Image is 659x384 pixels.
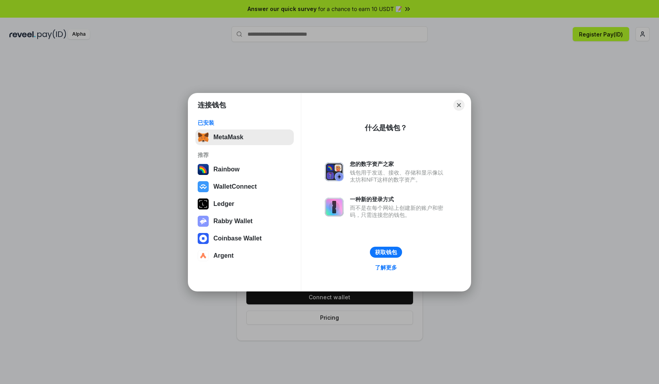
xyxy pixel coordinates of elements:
[198,151,291,158] div: 推荐
[195,248,294,264] button: Argent
[375,264,397,271] div: 了解更多
[198,132,209,143] img: svg+xml,%3Csvg%20fill%3D%22none%22%20height%3D%2233%22%20viewBox%3D%220%200%2035%2033%22%20width%...
[350,169,447,183] div: 钱包用于发送、接收、存储和显示像以太坊和NFT这样的数字资产。
[195,179,294,195] button: WalletConnect
[365,123,407,133] div: 什么是钱包？
[213,134,243,141] div: MetaMask
[198,198,209,209] img: svg+xml,%3Csvg%20xmlns%3D%22http%3A%2F%2Fwww.w3.org%2F2000%2Fsvg%22%20width%3D%2228%22%20height%3...
[325,162,344,181] img: svg+xml,%3Csvg%20xmlns%3D%22http%3A%2F%2Fwww.w3.org%2F2000%2Fsvg%22%20fill%3D%22none%22%20viewBox...
[195,129,294,145] button: MetaMask
[213,235,262,242] div: Coinbase Wallet
[213,166,240,173] div: Rainbow
[198,250,209,261] img: svg+xml,%3Csvg%20width%3D%2228%22%20height%3D%2228%22%20viewBox%3D%220%200%2028%2028%22%20fill%3D...
[375,249,397,256] div: 获取钱包
[325,198,344,217] img: svg+xml,%3Csvg%20xmlns%3D%22http%3A%2F%2Fwww.w3.org%2F2000%2Fsvg%22%20fill%3D%22none%22%20viewBox...
[350,160,447,167] div: 您的数字资产之家
[195,213,294,229] button: Rabby Wallet
[198,233,209,244] img: svg+xml,%3Csvg%20width%3D%2228%22%20height%3D%2228%22%20viewBox%3D%220%200%2028%2028%22%20fill%3D...
[350,196,447,203] div: 一种新的登录方式
[350,204,447,218] div: 而不是在每个网站上创建新的账户和密码，只需连接您的钱包。
[195,162,294,177] button: Rainbow
[213,200,234,207] div: Ledger
[370,247,402,258] button: 获取钱包
[198,119,291,126] div: 已安装
[370,262,402,273] a: 了解更多
[198,100,226,110] h1: 连接钱包
[198,181,209,192] img: svg+xml,%3Csvg%20width%3D%2228%22%20height%3D%2228%22%20viewBox%3D%220%200%2028%2028%22%20fill%3D...
[195,196,294,212] button: Ledger
[213,183,257,190] div: WalletConnect
[198,216,209,227] img: svg+xml,%3Csvg%20xmlns%3D%22http%3A%2F%2Fwww.w3.org%2F2000%2Fsvg%22%20fill%3D%22none%22%20viewBox...
[213,252,234,259] div: Argent
[195,231,294,246] button: Coinbase Wallet
[453,100,464,111] button: Close
[198,164,209,175] img: svg+xml,%3Csvg%20width%3D%22120%22%20height%3D%22120%22%20viewBox%3D%220%200%20120%20120%22%20fil...
[213,218,253,225] div: Rabby Wallet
